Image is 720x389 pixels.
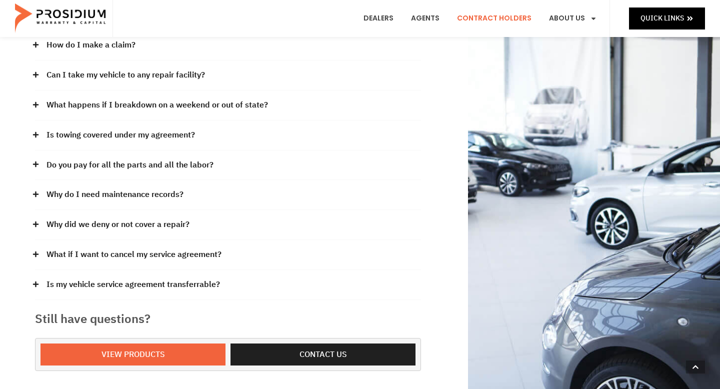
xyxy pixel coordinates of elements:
[299,347,347,362] span: Contact us
[46,158,213,172] a: Do you pay for all the parts and all the labor?
[35,30,421,60] div: How do I make a claim?
[35,270,421,300] div: Is my vehicle service agreement transferrable?
[230,343,415,366] a: Contact us
[35,150,421,180] div: Do you pay for all the parts and all the labor?
[35,210,421,240] div: Why did we deny or not cover a repair?
[40,343,225,366] a: View Products
[46,187,183,202] a: Why do I need maintenance records?
[101,347,165,362] span: View Products
[35,180,421,210] div: Why do I need maintenance records?
[35,240,421,270] div: What if I want to cancel my service agreement?
[640,12,684,24] span: Quick Links
[35,60,421,90] div: Can I take my vehicle to any repair facility?
[629,7,705,29] a: Quick Links
[46,38,135,52] a: How do I make a claim?
[35,120,421,150] div: Is towing covered under my agreement?
[46,98,268,112] a: What happens if I breakdown on a weekend or out of state?
[46,128,195,142] a: Is towing covered under my agreement?
[46,277,220,292] a: Is my vehicle service agreement transferrable?
[35,90,421,120] div: What happens if I breakdown on a weekend or out of state?
[46,68,205,82] a: Can I take my vehicle to any repair facility?
[46,217,189,232] a: Why did we deny or not cover a repair?
[35,310,421,328] h3: Still have questions?
[46,247,221,262] a: What if I want to cancel my service agreement?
